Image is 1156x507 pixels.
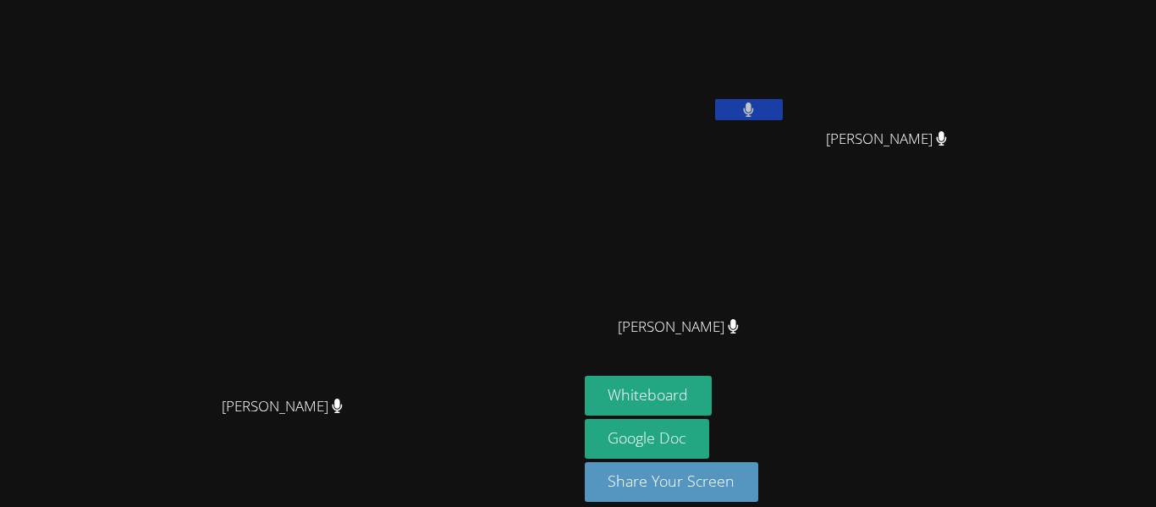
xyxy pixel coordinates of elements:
[585,376,713,416] button: Whiteboard
[222,394,343,419] span: [PERSON_NAME]
[585,462,759,502] button: Share Your Screen
[618,315,739,339] span: [PERSON_NAME]
[826,127,947,152] span: [PERSON_NAME]
[585,419,710,459] a: Google Doc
